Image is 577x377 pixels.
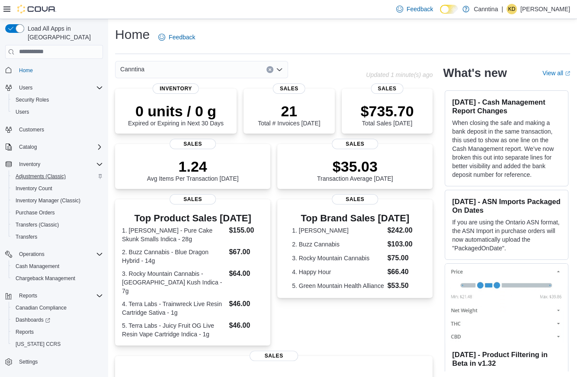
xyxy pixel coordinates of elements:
button: Inventory [16,159,44,169]
span: Operations [19,251,45,258]
span: Washington CCRS [12,339,103,349]
div: Kathryn DeSante [506,4,517,14]
dd: $64.00 [229,268,263,279]
dd: $67.00 [229,247,263,257]
span: Catalog [19,144,37,150]
a: Customers [16,125,48,135]
button: [US_STATE] CCRS [9,338,106,350]
a: Security Roles [12,95,52,105]
dt: 1. [PERSON_NAME] [292,226,384,235]
p: 1.24 [147,158,239,175]
dt: 2. Buzz Cannabis [292,240,384,249]
a: Inventory Manager (Classic) [12,195,84,206]
span: Catalog [16,142,103,152]
span: KD [508,4,516,14]
span: Purchase Orders [16,209,55,216]
a: Settings [16,357,41,367]
button: Canadian Compliance [9,302,106,314]
h3: [DATE] - Cash Management Report Changes [452,98,561,115]
a: Cash Management [12,261,63,272]
button: Settings [2,355,106,368]
button: Users [16,83,36,93]
a: Canadian Compliance [12,303,70,313]
dt: 4. Terra Labs - Trainwreck Live Resin Cartridge Sativa - 1g [122,300,225,317]
span: Inventory Manager (Classic) [12,195,103,206]
span: Home [16,65,103,76]
p: If you are using the Ontario ASN format, the ASN Import in purchase orders will now automatically... [452,218,561,252]
dd: $103.00 [388,239,418,249]
img: Cova [17,5,56,13]
h3: Top Brand Sales [DATE] [292,213,418,224]
dd: $242.00 [388,225,418,236]
a: Adjustments (Classic) [12,171,69,182]
button: Operations [16,249,48,259]
span: Users [16,109,29,115]
svg: External link [565,71,570,76]
h2: What's new [443,66,506,80]
a: Dashboards [9,314,106,326]
span: Settings [19,358,38,365]
span: Sales [170,194,216,204]
dt: 3. Rocky Mountain Cannabis - [GEOGRAPHIC_DATA] Kush Indica - 7g [122,269,225,295]
h3: [DATE] - ASN Imports Packaged On Dates [452,197,561,214]
button: Customers [2,123,106,136]
button: Inventory Manager (Classic) [9,195,106,207]
button: Transfers [9,231,106,243]
span: Customers [16,124,103,135]
span: Inventory [153,83,199,94]
a: Inventory Count [12,183,56,194]
dd: $75.00 [388,253,418,263]
span: Canadian Compliance [16,304,67,311]
button: Operations [2,248,106,260]
button: Users [2,82,106,94]
span: Feedback [169,33,195,42]
span: Customers [19,126,44,133]
button: Transfers (Classic) [9,219,106,231]
p: Updated 1 minute(s) ago [366,71,433,78]
span: Home [19,67,33,74]
span: Canadian Compliance [12,303,103,313]
span: Dashboards [16,316,50,323]
a: Purchase Orders [12,208,58,218]
dt: 2. Buzz Cannabis - Blue Dragon Hybrid - 14g [122,248,225,265]
h1: Home [115,26,150,43]
button: Catalog [2,141,106,153]
span: Transfers (Classic) [12,220,103,230]
span: Reports [16,291,103,301]
span: Adjustments (Classic) [12,171,103,182]
span: Reports [12,327,103,337]
a: View allExternal link [542,70,570,77]
span: Sales [250,351,298,361]
span: Inventory Count [16,185,52,192]
dt: 4. Happy Hour [292,268,384,276]
p: | [501,4,503,14]
div: Avg Items Per Transaction [DATE] [147,158,239,182]
span: Chargeback Management [12,273,103,284]
dt: 5. Green Mountain Health Alliance [292,281,384,290]
dt: 3. Rocky Mountain Cannabis [292,254,384,262]
span: Users [19,84,32,91]
div: Transaction Average [DATE] [317,158,393,182]
dd: $46.00 [229,320,263,331]
button: Reports [2,290,106,302]
a: Reports [12,327,37,337]
span: Cash Management [12,261,103,272]
div: Total Sales [DATE] [360,102,414,127]
button: Purchase Orders [9,207,106,219]
div: Total # Invoices [DATE] [258,102,320,127]
span: Security Roles [12,95,103,105]
button: Chargeback Management [9,272,106,284]
button: Clear input [266,66,273,73]
span: Users [16,83,103,93]
a: Home [16,65,36,76]
span: Adjustments (Classic) [16,173,66,180]
span: Sales [332,194,378,204]
button: Catalog [16,142,40,152]
span: Sales [332,139,378,149]
h3: [DATE] - Product Filtering in Beta in v1.32 [452,350,561,367]
button: Security Roles [9,94,106,106]
span: Purchase Orders [12,208,103,218]
span: Sales [170,139,216,149]
span: Sales [371,83,403,94]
